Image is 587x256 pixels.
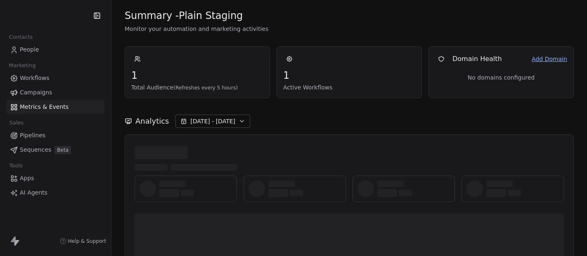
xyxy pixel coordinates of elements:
span: Contacts [5,31,36,43]
span: AI Agents [20,188,47,197]
button: [DATE] - [DATE] [175,115,250,128]
span: Tools [6,160,26,172]
span: Total Audience [131,83,263,92]
a: Workflows [7,71,104,85]
span: Metrics & Events [20,103,69,111]
span: Apps [20,174,34,183]
span: Beta [54,146,71,154]
span: Domain Health [452,54,502,64]
a: SequencesBeta [7,143,104,157]
a: Add Domain [532,55,567,63]
span: No domains configured [468,73,535,82]
span: Workflows [20,74,50,82]
span: Marketing [5,59,39,72]
a: Help & Support [60,238,106,244]
span: Campaigns [20,88,52,97]
a: People [7,43,104,56]
span: Sequences [20,146,51,154]
span: People [20,45,39,54]
span: Pipelines [20,131,45,140]
span: Monitor your automation and marketing activities [125,25,574,33]
span: 1 [283,69,415,82]
span: Help & Support [68,238,106,244]
span: Active Workflows [283,83,415,92]
a: Pipelines [7,129,104,142]
a: AI Agents [7,186,104,200]
a: Apps [7,171,104,185]
span: Sales [6,117,27,129]
a: Campaigns [7,86,104,99]
span: Analytics [135,116,169,127]
span: [DATE] - [DATE] [190,117,235,125]
span: Summary - Plain Staging [125,9,243,22]
span: 1 [131,69,263,82]
a: Metrics & Events [7,100,104,114]
span: (Refreshes every 5 hours) [173,85,238,91]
